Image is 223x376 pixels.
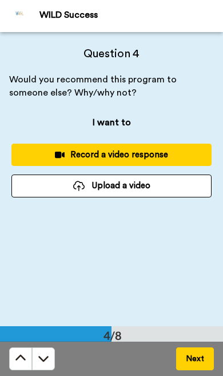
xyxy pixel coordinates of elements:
div: 4/8 [85,327,140,343]
button: Record a video response [11,144,212,166]
span: Would you recommend this program to someone else? Why/why not? [9,75,179,97]
div: Record a video response [21,149,202,161]
img: Profile Image [6,2,34,30]
button: Upload a video [11,175,212,197]
h4: Question 4 [9,46,214,62]
div: WILD Success [39,10,222,21]
button: Next [176,347,214,370]
p: I want to [93,116,131,129]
